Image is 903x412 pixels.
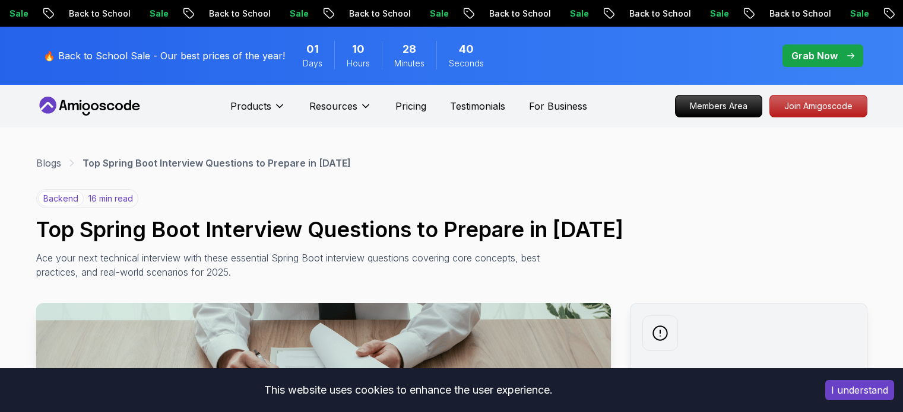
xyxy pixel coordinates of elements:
a: Blogs [36,156,61,170]
h1: Top Spring Boot Interview Questions to Prepare in [DATE] [36,218,867,241]
span: Hours [347,58,370,69]
button: Resources [309,99,372,123]
a: Members Area [675,95,762,117]
a: Join Amigoscode [769,95,867,117]
p: Resources [309,99,357,113]
p: Members Area [676,95,762,117]
button: Products [230,99,286,123]
p: Back to School [199,8,280,20]
p: Sale [560,8,598,20]
p: Sale [700,8,738,20]
p: Grab Now [791,49,838,63]
p: Sale [420,8,458,20]
p: Back to School [619,8,700,20]
p: backend [38,191,84,206]
p: 16 min read [88,193,133,205]
span: Minutes [394,58,424,69]
p: Sale [280,8,318,20]
p: Back to School [59,8,140,20]
span: 40 Seconds [459,41,474,58]
p: Back to School [339,8,420,20]
p: Top Spring Boot Interview Questions to Prepare in [DATE] [83,156,351,170]
a: Pricing [395,99,426,113]
a: For Business [529,99,587,113]
span: Days [303,58,322,69]
p: Sale [140,8,178,20]
span: 10 Hours [352,41,365,58]
div: This website uses cookies to enhance the user experience. [9,377,807,403]
p: Back to School [759,8,840,20]
p: Sale [840,8,878,20]
h2: Weekly newsletter [642,365,855,382]
p: Back to School [479,8,560,20]
a: Testimonials [450,99,505,113]
span: 28 Minutes [403,41,416,58]
p: Products [230,99,271,113]
p: Ace your next technical interview with these essential Spring Boot interview questions covering c... [36,251,568,279]
button: Accept cookies [825,380,894,400]
p: 🔥 Back to School Sale - Our best prices of the year! [43,49,285,63]
span: Seconds [449,58,484,69]
p: Join Amigoscode [770,95,867,117]
span: 1 Days [306,41,319,58]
